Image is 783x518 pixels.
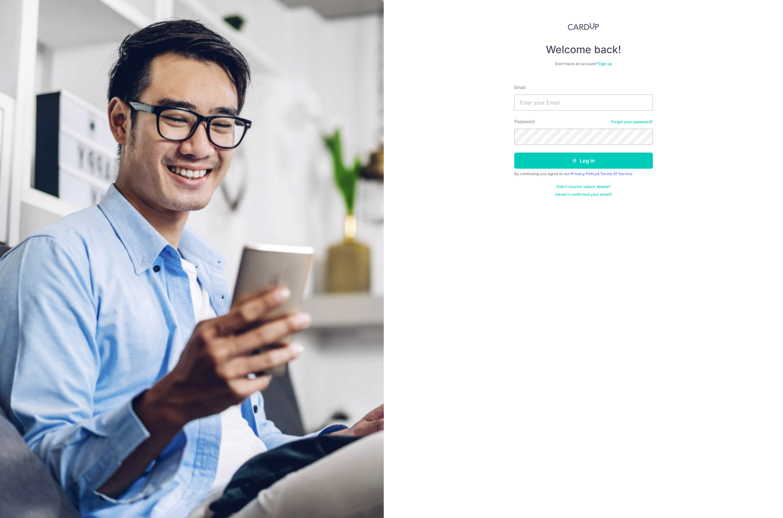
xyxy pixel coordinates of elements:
[514,171,653,176] div: By continuing you agree to our &
[568,23,599,30] img: CardUp Logo
[514,84,525,91] label: Email
[555,192,612,197] a: Haven't confirmed your email?
[611,119,653,125] a: Forgot your password?
[598,61,612,66] a: Sign up
[514,43,653,56] h4: Welcome back!
[571,171,597,176] a: Privacy Policy
[514,153,653,169] button: Log in
[514,61,653,66] div: Don’t have an account?
[600,171,633,176] a: Terms Of Service
[514,118,535,125] label: Password
[556,184,610,189] a: Didn't receive unlock details?
[514,95,653,111] input: Enter your Email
